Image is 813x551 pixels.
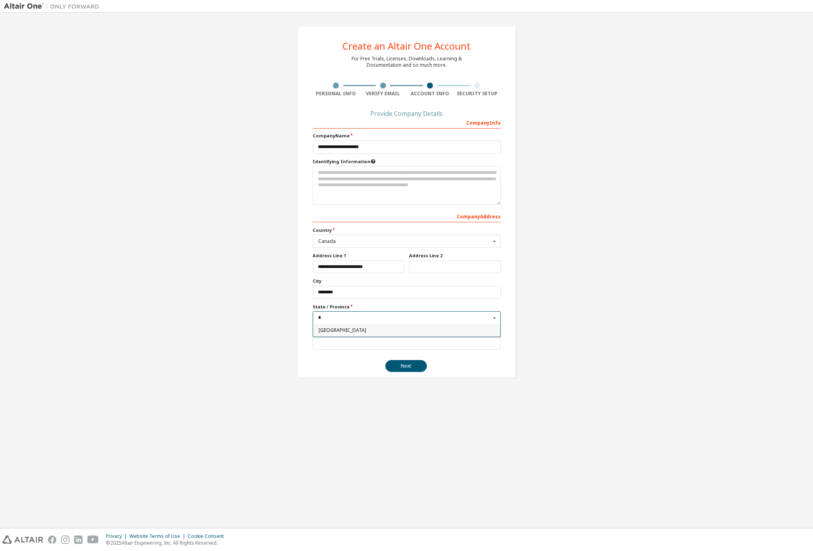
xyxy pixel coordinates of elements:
[313,116,501,129] div: Company Info
[2,536,43,544] img: altair_logo.svg
[313,111,501,116] div: Provide Company Details
[318,328,495,333] span: [GEOGRAPHIC_DATA]
[188,533,229,539] div: Cookie Consent
[359,91,407,97] div: Verify Email
[342,41,471,51] div: Create an Altair One Account
[313,278,501,284] label: City
[48,536,56,544] img: facebook.svg
[409,252,501,259] label: Address Line 2
[313,158,501,165] label: Please provide any information that will help our support team identify your company. Email and n...
[454,91,501,97] div: Security Setup
[106,539,229,546] p: © 2025 Altair Engineering, Inc. All Rights Reserved.
[313,304,501,310] label: State / Province
[74,536,83,544] img: linkedin.svg
[352,56,462,68] div: For Free Trials, Licenses, Downloads, Learning & Documentation and so much more.
[106,533,129,539] div: Privacy
[318,239,491,244] div: Canada
[313,227,501,233] label: Country
[129,533,188,539] div: Website Terms of Use
[407,91,454,97] div: Account Info
[385,360,427,372] button: Next
[313,252,404,259] label: Address Line 1
[313,91,360,97] div: Personal Info
[313,133,501,139] label: Company Name
[61,536,69,544] img: instagram.svg
[4,2,103,10] img: Altair One
[313,210,501,222] div: Company Address
[87,536,99,544] img: youtube.svg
